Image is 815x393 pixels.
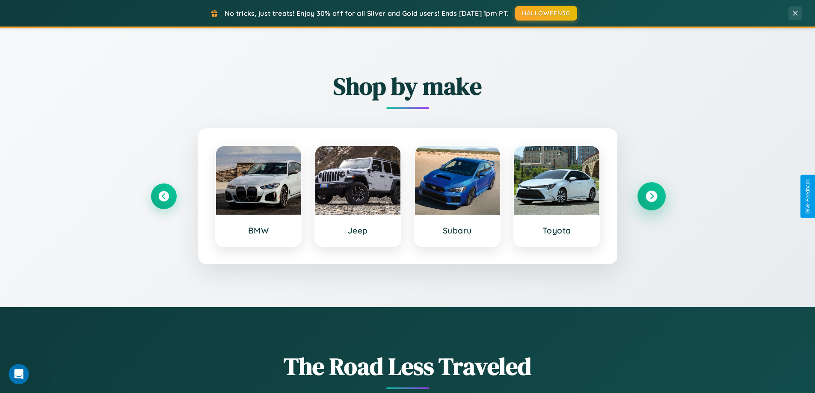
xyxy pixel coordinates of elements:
iframe: Intercom live chat [9,364,29,384]
h3: Jeep [324,225,392,236]
h1: The Road Less Traveled [151,350,664,383]
button: HALLOWEEN30 [515,6,577,21]
h3: Toyota [523,225,591,236]
div: Give Feedback [805,179,811,214]
h3: Subaru [424,225,492,236]
h2: Shop by make [151,70,664,103]
h3: BMW [225,225,293,236]
span: No tricks, just treats! Enjoy 30% off for all Silver and Gold users! Ends [DATE] 1pm PT. [225,9,509,18]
